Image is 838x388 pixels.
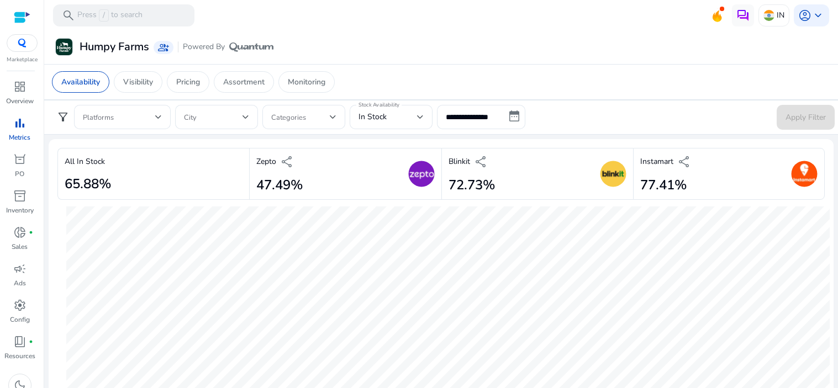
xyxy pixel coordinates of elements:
h2: 77.41% [640,177,691,193]
p: Assortment [223,76,265,88]
p: Marketplace [7,56,38,64]
p: Ads [14,278,26,288]
p: All In Stock [65,156,105,167]
p: Overview [6,96,34,106]
span: share [475,155,488,168]
span: settings [13,299,27,312]
span: keyboard_arrow_down [811,9,825,22]
p: Inventory [6,205,34,215]
span: share [678,155,691,168]
h2: 47.49% [256,177,303,193]
p: Config [10,315,30,325]
p: Pricing [176,76,200,88]
img: QC-logo.svg [12,39,32,47]
p: IN [777,6,784,25]
p: Sales [12,242,28,252]
span: Powered By [183,41,225,52]
p: Blinkit [449,156,470,167]
h2: 65.88% [65,176,111,192]
span: filter_alt [56,110,70,124]
p: Metrics [9,132,30,142]
mat-label: Stock Availability [359,101,399,109]
p: Zepto [256,156,276,167]
span: donut_small [13,226,27,239]
p: Visibility [123,76,153,88]
p: Instamart [640,156,673,167]
p: Availability [61,76,100,88]
img: in.svg [763,10,774,21]
span: fiber_manual_record [29,230,33,235]
a: group_add [154,41,173,54]
span: orders [13,153,27,166]
span: book_4 [13,335,27,348]
p: Monitoring [288,76,325,88]
span: In Stock [359,111,387,122]
span: account_circle [798,9,811,22]
p: Press to search [77,9,143,22]
span: / [99,9,109,22]
img: Humpy Farms [56,39,72,55]
span: fiber_manual_record [29,339,33,344]
span: inventory_2 [13,189,27,203]
h2: 72.73% [449,177,495,193]
p: Resources [4,351,35,361]
span: campaign [13,262,27,275]
span: share [281,155,294,168]
span: bar_chart [13,116,27,130]
span: group_add [158,42,169,53]
span: search [62,9,75,22]
span: dashboard [13,80,27,93]
p: PO [15,169,24,179]
h3: Humpy Farms [80,40,149,54]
